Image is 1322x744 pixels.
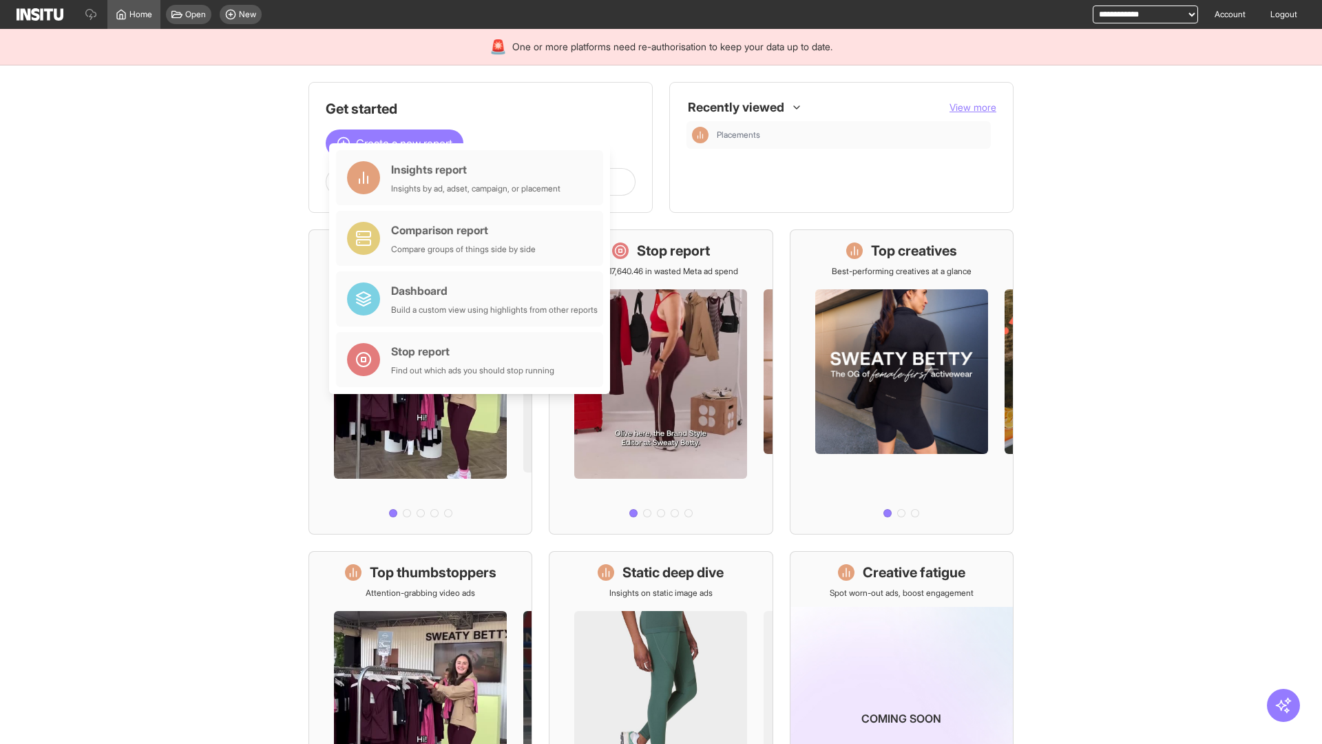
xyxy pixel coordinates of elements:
div: Dashboard [391,282,598,299]
span: Home [129,9,152,20]
a: Stop reportSave £17,640.46 in wasted Meta ad spend [549,229,773,535]
div: 🚨 [490,37,507,56]
span: Placements [717,130,985,141]
h1: Get started [326,99,636,118]
div: Insights by ad, adset, campaign, or placement [391,183,560,194]
h1: Stop report [637,241,710,260]
span: Create a new report [356,135,452,152]
span: View more [949,101,996,113]
button: View more [949,101,996,114]
span: Open [185,9,206,20]
div: Build a custom view using highlights from other reports [391,304,598,316]
span: New [239,9,256,20]
img: Logo [17,8,63,21]
div: Compare groups of things side by side [391,244,536,255]
h1: Static deep dive [622,563,724,582]
div: Insights [692,127,709,143]
h1: Top thumbstoppers [370,563,496,582]
a: What's live nowSee all active ads instantly [308,229,532,535]
p: Save £17,640.46 in wasted Meta ad spend [584,266,738,277]
div: Insights report [391,161,560,178]
div: Stop report [391,343,554,360]
h1: Top creatives [871,241,957,260]
button: Create a new report [326,130,463,157]
div: Comparison report [391,222,536,238]
p: Best-performing creatives at a glance [832,266,972,277]
div: Find out which ads you should stop running [391,365,554,376]
a: Top creativesBest-performing creatives at a glance [790,229,1014,535]
p: Insights on static image ads [609,588,713,599]
span: Placements [717,130,760,141]
span: One or more platforms need re-authorisation to keep your data up to date. [512,40,832,54]
p: Attention-grabbing video ads [366,588,475,599]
